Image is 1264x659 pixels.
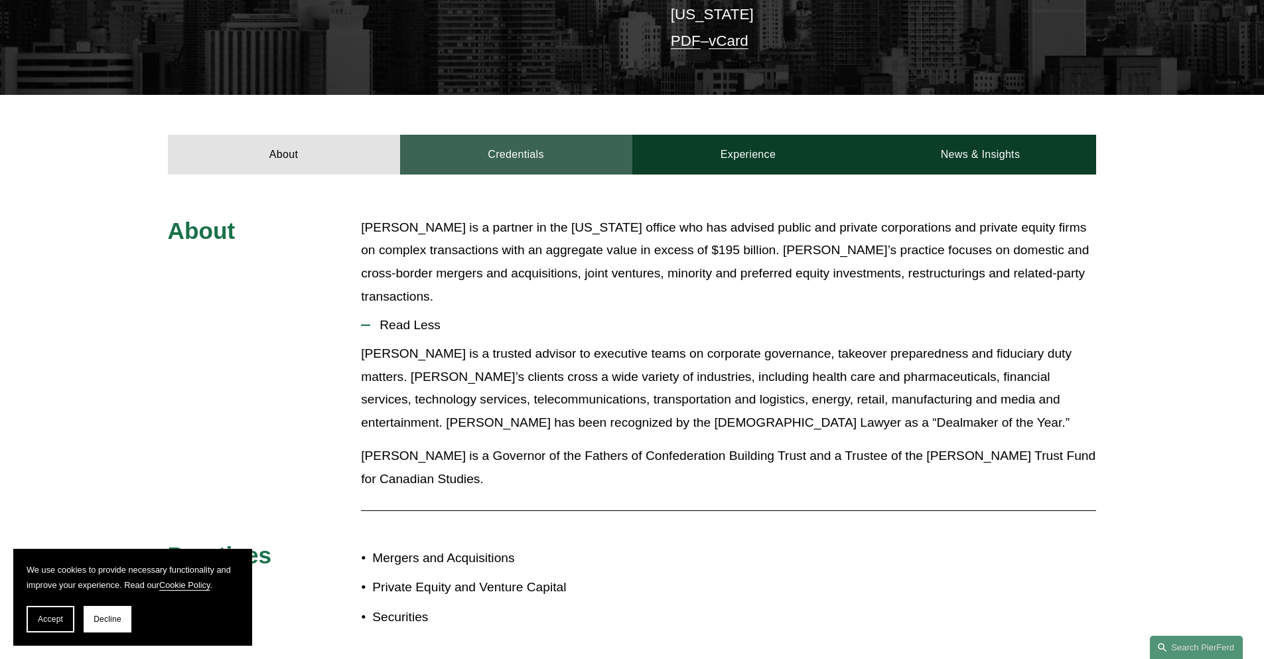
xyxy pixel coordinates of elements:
span: Read Less [370,318,1096,332]
p: Private Equity and Venture Capital [372,576,632,599]
p: We use cookies to provide necessary functionality and improve your experience. Read our . [27,562,239,593]
button: Accept [27,606,74,632]
span: About [168,218,236,244]
p: Mergers and Acquisitions [372,547,632,570]
p: [PERSON_NAME] is a Governor of the Fathers of Confederation Building Trust and a Trustee of the [... [361,445,1096,490]
p: [PERSON_NAME] is a partner in the [US_STATE] office who has advised public and private corporatio... [361,216,1096,308]
a: Search this site [1150,636,1243,659]
span: Practices [168,542,272,568]
button: Decline [84,606,131,632]
button: Read Less [361,308,1096,342]
a: Cookie Policy [159,580,210,590]
a: PDF [671,33,701,49]
a: Credentials [400,135,632,175]
a: vCard [709,33,748,49]
div: Read Less [361,342,1096,500]
p: Securities [372,606,632,629]
span: Decline [94,615,121,624]
span: Accept [38,615,63,624]
a: Experience [632,135,865,175]
a: About [168,135,400,175]
section: Cookie banner [13,549,252,646]
a: News & Insights [864,135,1096,175]
p: [PERSON_NAME] is a trusted advisor to executive teams on corporate governance, takeover preparedn... [361,342,1096,434]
